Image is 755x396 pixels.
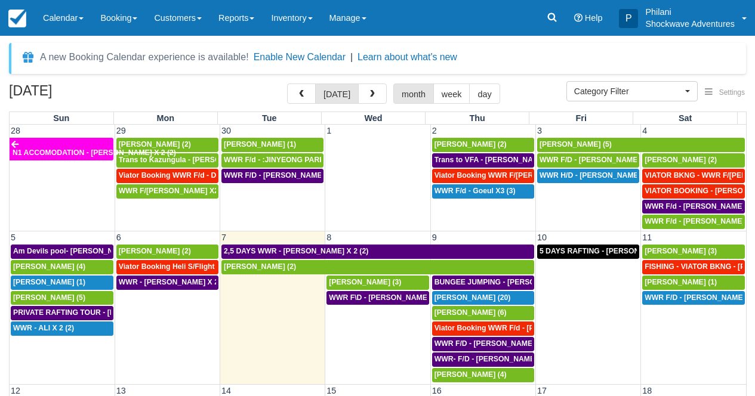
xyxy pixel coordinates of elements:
[537,245,639,259] a: 5 DAYS RAFTING - [PERSON_NAME] X 2 (4)
[11,260,113,274] a: [PERSON_NAME] (4)
[641,126,648,135] span: 4
[576,113,587,123] span: Fri
[220,126,232,135] span: 30
[642,184,745,199] a: VIATOR BOOKING - [PERSON_NAME] 2 (2)
[434,140,507,148] span: [PERSON_NAME] (2)
[116,276,218,290] a: WWR - [PERSON_NAME] X 2 (2)
[642,215,745,229] a: WWR F/d - [PERSON_NAME] (1)
[221,153,323,168] a: WWR F/d - :JINYEONG PARK X 4 (4)
[719,88,745,97] span: Settings
[224,262,296,271] span: [PERSON_NAME] (2)
[431,233,438,242] span: 9
[432,368,534,382] a: [PERSON_NAME] (4)
[645,156,717,164] span: [PERSON_NAME] (2)
[8,10,26,27] img: checkfront-main-nav-mini-logo.png
[566,81,698,101] button: Category Filter
[432,352,534,367] a: WWR- F/D - [PERSON_NAME] 2 (2)
[119,278,230,286] span: WWR - [PERSON_NAME] X 2 (2)
[432,337,534,351] a: WWR F/D - [PERSON_NAME] X 4 (4)
[119,262,307,271] span: Viator Booking Heli S/Flight - [PERSON_NAME] X 1 (1)
[537,169,639,183] a: WWR H/D - [PERSON_NAME] 5 (5)
[641,386,653,395] span: 18
[40,50,249,64] div: A new Booking Calendar experience is available!
[13,308,192,317] span: PRIVATE RAFTING TOUR - [PERSON_NAME] X 5 (5)
[434,370,507,379] span: [PERSON_NAME] (4)
[574,14,583,22] i: Help
[13,247,156,255] span: Am Devils pool- [PERSON_NAME] X 2 (2)
[432,184,534,199] a: WWR F/d - Goeul X3 (3)
[11,306,113,320] a: PRIVATE RAFTING TOUR - [PERSON_NAME] X 5 (5)
[119,140,191,148] span: [PERSON_NAME] (2)
[540,140,612,148] span: [PERSON_NAME] (5)
[116,184,218,199] a: WWR F/[PERSON_NAME] X2 (2)
[432,291,534,305] a: [PERSON_NAME] (20)
[536,386,548,395] span: 17
[220,386,232,395] span: 14
[434,324,673,332] span: Viator Booking WWR F/d - [PERSON_NAME] [PERSON_NAME] X2 (2)
[53,113,69,123] span: Sun
[585,13,603,23] span: Help
[220,233,227,242] span: 7
[642,260,745,274] a: FISHING - VIATOR BKNG - [PERSON_NAME] 2 (2)
[116,138,218,152] a: [PERSON_NAME] (2)
[642,291,745,305] a: WWR F/D - [PERSON_NAME] X1 (1)
[431,126,438,135] span: 2
[641,233,653,242] span: 11
[432,276,534,290] a: BUNGEE JUMPING - [PERSON_NAME] 2 (2)
[325,233,332,242] span: 8
[115,386,127,395] span: 13
[10,233,17,242] span: 5
[224,247,368,255] span: 2,5 DAYS WWR - [PERSON_NAME] X 2 (2)
[254,51,346,63] button: Enable New Calendar
[224,171,349,180] span: WWR F/D - [PERSON_NAME] X 1 (1)
[431,386,443,395] span: 16
[540,171,658,180] span: WWR H/D - [PERSON_NAME] 5 (5)
[329,293,454,302] span: WWR F\D - [PERSON_NAME] X 3 (3)
[619,9,638,28] div: P
[11,321,113,336] a: WWR - ALI X 2 (2)
[221,138,323,152] a: [PERSON_NAME] (1)
[119,187,230,195] span: WWR F/[PERSON_NAME] X2 (2)
[221,245,534,259] a: 2,5 DAYS WWR - [PERSON_NAME] X 2 (2)
[13,324,74,332] span: WWR - ALI X 2 (2)
[119,171,308,180] span: Viator Booking WWR F/d - Duty [PERSON_NAME] 2 (2)
[325,126,332,135] span: 1
[434,156,571,164] span: Trans to VFA - [PERSON_NAME] X 2 (2)
[221,169,323,183] a: WWR F/D - [PERSON_NAME] X 1 (1)
[13,278,85,286] span: [PERSON_NAME] (1)
[645,278,717,286] span: [PERSON_NAME] (1)
[116,169,218,183] a: Viator Booking WWR F/d - Duty [PERSON_NAME] 2 (2)
[432,169,534,183] a: Viator Booking WWR F/[PERSON_NAME] X 2 (2)
[358,52,457,62] a: Learn about what's new
[434,293,511,302] span: [PERSON_NAME] (20)
[432,321,534,336] a: Viator Booking WWR F/d - [PERSON_NAME] [PERSON_NAME] X2 (2)
[116,260,218,274] a: Viator Booking Heli S/Flight - [PERSON_NAME] X 1 (1)
[679,113,692,123] span: Sat
[115,233,122,242] span: 6
[642,169,745,183] a: VIATOR BKNG - WWR F/[PERSON_NAME] 3 (3)
[432,153,534,168] a: Trans to VFA - [PERSON_NAME] X 2 (2)
[434,339,559,348] span: WWR F/D - [PERSON_NAME] X 4 (4)
[433,83,470,104] button: week
[434,171,601,180] span: Viator Booking WWR F/[PERSON_NAME] X 2 (2)
[13,262,85,271] span: [PERSON_NAME] (4)
[434,187,516,195] span: WWR F/d - Goeul X3 (3)
[645,6,735,18] p: Philani
[393,83,434,104] button: month
[11,245,113,259] a: Am Devils pool- [PERSON_NAME] X 2 (2)
[315,83,359,104] button: [DATE]
[698,84,752,101] button: Settings
[119,156,277,164] span: Trans to Kazungula - [PERSON_NAME] x 1 (2)
[325,386,337,395] span: 15
[364,113,382,123] span: Wed
[116,153,218,168] a: Trans to Kazungula - [PERSON_NAME] x 1 (2)
[434,308,507,317] span: [PERSON_NAME] (6)
[536,233,548,242] span: 10
[540,156,664,164] span: WWR F/D - [PERSON_NAME] X 4 (4)
[432,306,534,320] a: [PERSON_NAME] (6)
[119,247,191,255] span: [PERSON_NAME] (2)
[537,138,745,152] a: [PERSON_NAME] (5)
[9,83,160,106] h2: [DATE]
[224,156,349,164] span: WWR F/d - :JINYEONG PARK X 4 (4)
[11,291,113,305] a: [PERSON_NAME] (5)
